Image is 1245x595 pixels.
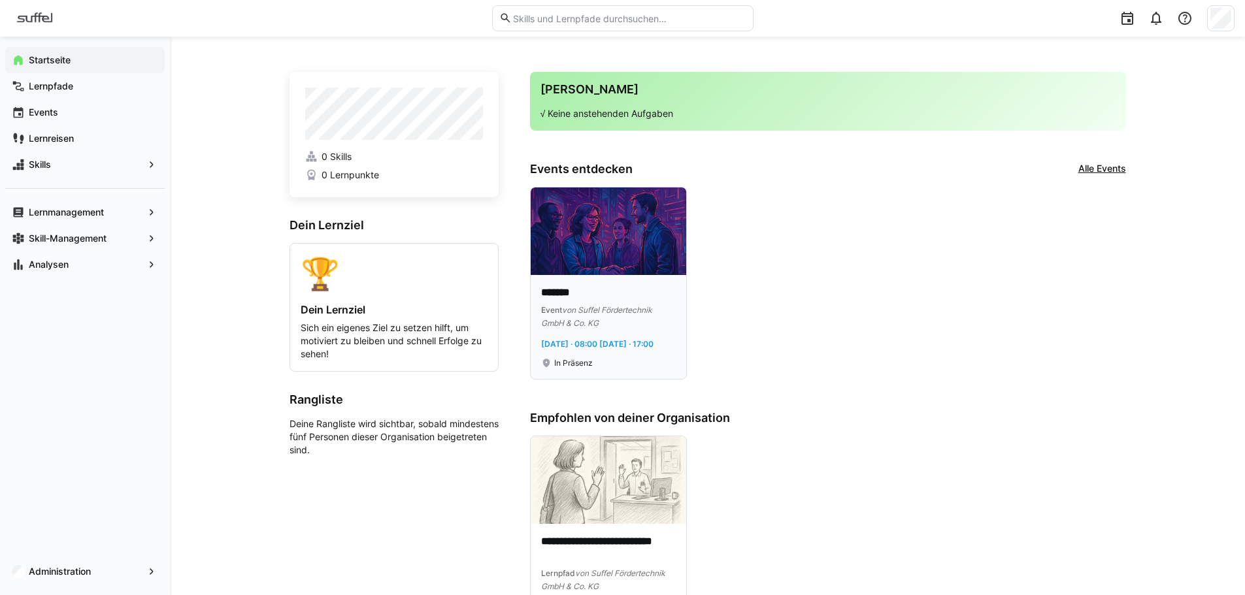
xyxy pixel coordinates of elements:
span: Lernpfad [541,568,575,578]
span: von Suffel Fördertechnik GmbH & Co. KG [541,305,652,328]
img: image [531,436,686,524]
h3: Rangliste [290,393,499,407]
span: 0 Skills [322,150,352,163]
p: √ Keine anstehenden Aufgaben [540,107,1116,120]
span: Event [541,305,562,315]
h3: Events entdecken [530,162,633,176]
a: Alle Events [1078,162,1126,176]
a: 0 Skills [305,150,483,163]
span: 0 Lernpunkte [322,169,379,182]
span: In Präsenz [554,358,593,368]
span: [DATE] · 08:00 [DATE] · 17:00 [541,339,654,349]
img: image [531,187,686,275]
p: Sich ein eigenes Ziel zu setzen hilft, um motiviert zu bleiben und schnell Erfolge zu sehen! [301,321,488,361]
h3: [PERSON_NAME] [540,82,1116,97]
h3: Dein Lernziel [290,218,499,233]
input: Skills und Lernpfade durchsuchen… [512,12,746,24]
span: von Suffel Fördertechnik GmbH & Co. KG [541,568,665,591]
div: 🏆 [301,254,488,293]
h3: Empfohlen von deiner Organisation [530,411,1126,425]
h4: Dein Lernziel [301,303,488,316]
p: Deine Rangliste wird sichtbar, sobald mindestens fünf Personen dieser Organisation beigetreten sind. [290,417,499,457]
